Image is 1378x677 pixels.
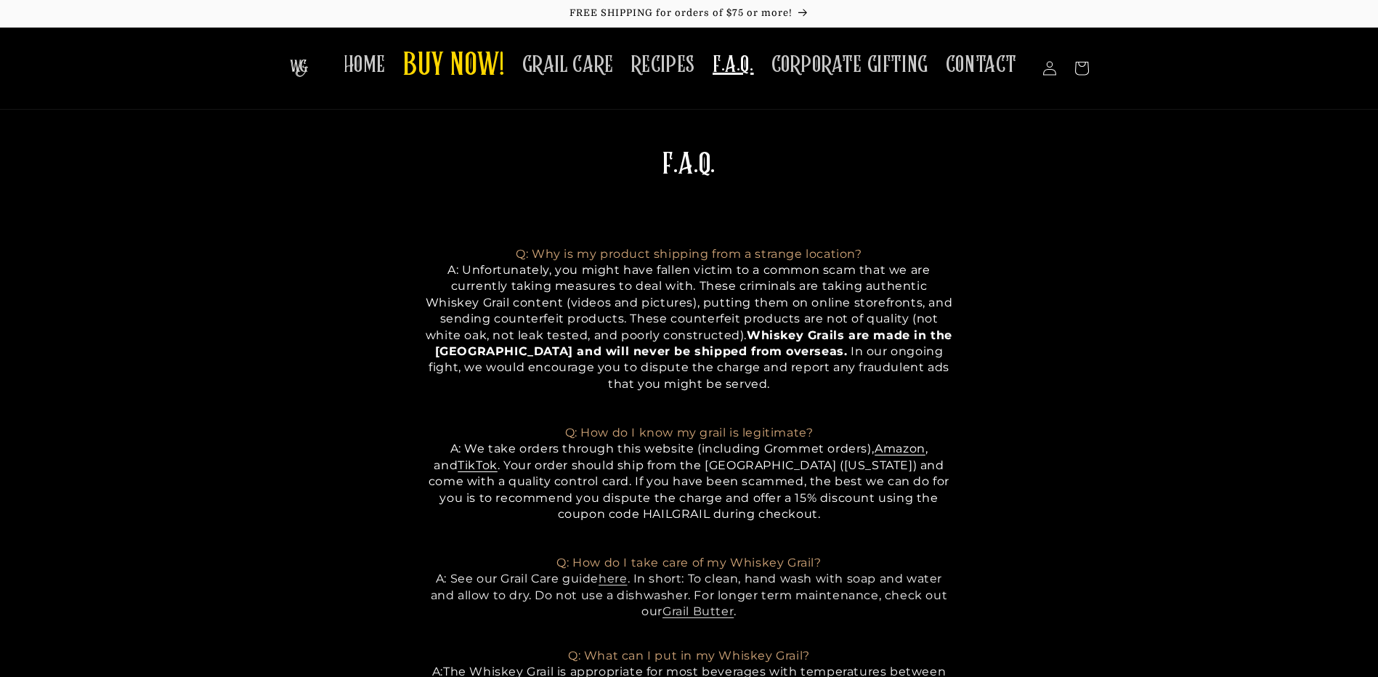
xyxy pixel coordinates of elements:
span: GRAIL CARE [522,51,614,79]
a: Grail Butter [662,604,734,618]
span: A: We take orders through this website (including Grommet orders), , and . Your order should ship... [429,442,949,521]
span: Q: How do I know my grail is legitimate? [565,426,814,439]
span: Q: Why is my product shipping from a strange location? [447,247,862,277]
a: HOME [335,42,394,88]
a: GRAIL CARE [514,42,623,88]
span: CONTACT [946,51,1017,79]
span: RECIPES [631,51,695,79]
span: HOME [344,51,386,79]
span: BUY NOW! [403,46,505,86]
a: CONTACT [937,42,1026,88]
span: A: Unfortunately, y [447,263,562,277]
img: The Whiskey Grail [290,60,308,77]
a: here [599,572,627,585]
span: In our ongoing fight, we would encourage you to dispute the charge and report any fraudulent ads ... [429,344,949,391]
span: ou might have fallen victim to a common scam that we are currently taking measures to deal with. ... [426,263,952,342]
a: Amazon [875,442,925,455]
span: F.A.Q. [713,51,754,79]
a: BUY NOW! [394,38,514,95]
span: CORPORATE GIFTING [771,51,928,79]
a: TikTok [458,458,498,472]
span: F.A.Q. [662,150,716,179]
a: CORPORATE GIFTING [763,42,937,88]
span: A: See our Grail Care guide . In short: To clean, hand wash with soap and water and allow to dry.... [431,556,948,618]
span: Q: What can I put in my Whiskey Grail? [568,649,810,662]
span: Q: How do I take care of my Whiskey Grail? [556,556,821,569]
p: FREE SHIPPING for orders of $75 or more! [15,7,1363,20]
a: F.A.Q. [704,42,763,88]
a: RECIPES [623,42,704,88]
